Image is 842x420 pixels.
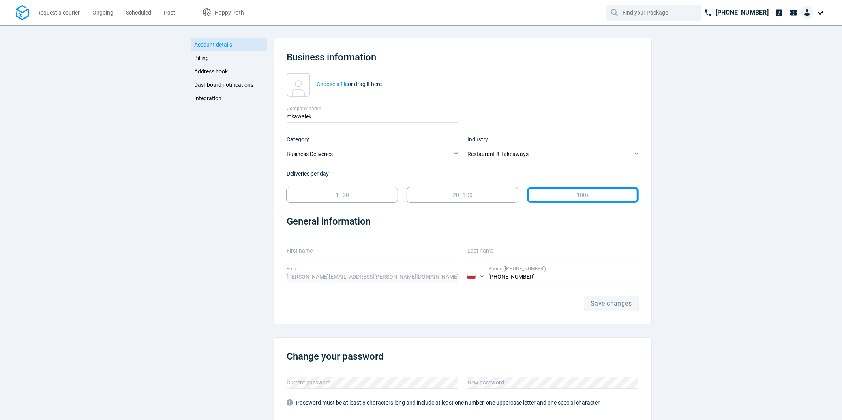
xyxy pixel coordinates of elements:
label: Current password [287,372,458,387]
label: Last name [467,240,639,255]
img: Country flag [467,273,476,279]
p: 100+ [577,191,589,199]
p: Deliveries per day [287,170,638,178]
span: Billing [195,55,209,61]
span: Integration [195,95,222,101]
img: Client [801,6,814,19]
span: Account details [195,41,233,48]
span: Password must be at least 8 characters long and include at least one number, one uppercase letter... [287,399,601,406]
img: User uploaded content [287,73,310,97]
a: Dashboard notifications [191,78,268,92]
label: Company name [287,105,458,112]
input: Find your Package [623,5,686,20]
a: Integration [191,92,268,105]
a: Address book [191,65,268,78]
span: or drag it here [317,81,382,87]
label: Phone ([PHONE_NUMBER]) [488,265,639,272]
img: Logo [16,5,29,21]
label: First name [287,240,458,255]
p: [PHONE_NUMBER] [716,8,769,17]
span: Scheduled [126,9,151,16]
span: Request a courier [37,9,80,16]
a: Billing [191,51,268,65]
span: Industry [467,136,488,142]
span: Category [287,136,309,142]
a: [PHONE_NUMBER] [701,5,772,21]
span: General information [287,216,371,227]
strong: Choose a file [317,81,348,87]
span: Change your password [287,351,384,362]
div: Restaurant & Takeaways [467,149,639,160]
span: Dashboard notifications [195,82,254,88]
span: Address book [195,68,228,75]
label: New password [467,372,639,387]
div: Business Deliveries [287,149,458,160]
span: Happy Path [215,9,244,16]
span: Ongoing [92,9,113,16]
span: Business information [287,52,376,63]
span: Past [164,9,175,16]
label: Email [287,265,458,272]
p: 1 - 20 [336,191,349,199]
a: Account details [191,38,268,51]
p: 20 - 100 [453,191,473,199]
